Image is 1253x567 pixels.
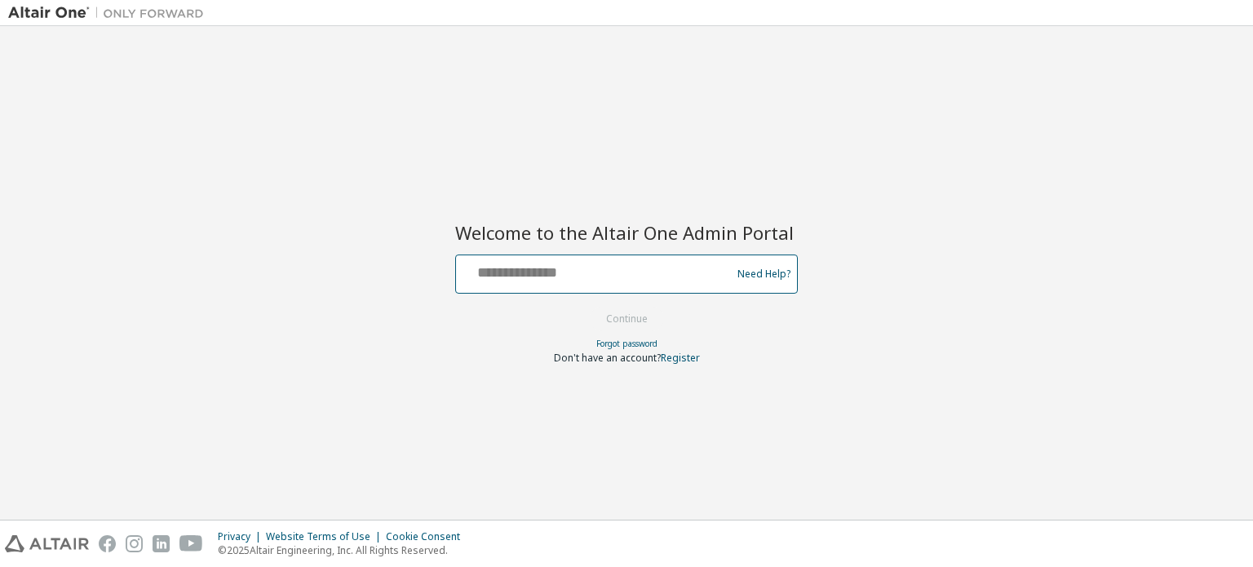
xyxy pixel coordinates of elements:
[126,535,143,552] img: instagram.svg
[661,351,700,365] a: Register
[179,535,203,552] img: youtube.svg
[596,338,657,349] a: Forgot password
[153,535,170,552] img: linkedin.svg
[386,530,470,543] div: Cookie Consent
[218,530,266,543] div: Privacy
[5,535,89,552] img: altair_logo.svg
[455,221,798,244] h2: Welcome to the Altair One Admin Portal
[218,543,470,557] p: © 2025 Altair Engineering, Inc. All Rights Reserved.
[554,351,661,365] span: Don't have an account?
[737,273,790,274] a: Need Help?
[8,5,212,21] img: Altair One
[266,530,386,543] div: Website Terms of Use
[99,535,116,552] img: facebook.svg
